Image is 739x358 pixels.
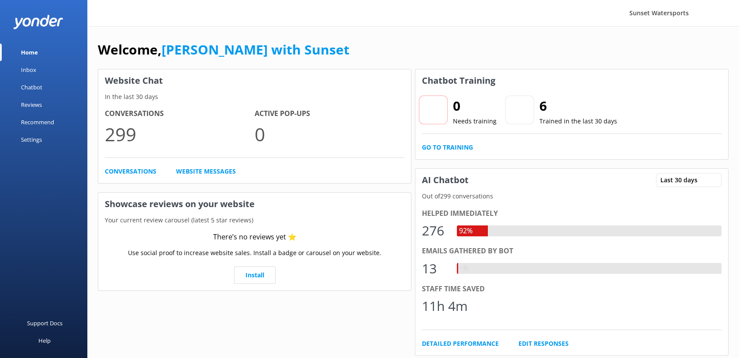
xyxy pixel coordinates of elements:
h4: Conversations [105,108,255,119]
h3: Chatbot Training [415,69,502,92]
img: yonder-white-logo.png [13,15,63,29]
p: In the last 30 days [98,92,411,102]
div: Home [21,44,38,61]
div: 276 [422,220,448,241]
div: Helped immediately [422,208,722,219]
a: Edit Responses [518,339,569,348]
div: Emails gathered by bot [422,245,722,257]
h3: Website Chat [98,69,411,92]
p: Needs training [453,116,497,126]
a: Website Messages [176,167,236,176]
p: 0 [255,119,404,149]
div: Recommend [21,113,54,131]
div: Support Docs [27,314,62,332]
a: Go to Training [422,143,473,152]
a: Conversations [105,167,156,176]
h2: 0 [453,95,497,116]
div: Chatbot [21,78,42,96]
h3: AI Chatbot [415,169,475,191]
p: Your current review carousel (latest 5 star reviews) [98,215,411,225]
a: Detailed Performance [422,339,499,348]
div: Settings [21,131,42,148]
div: Help [38,332,51,349]
div: Inbox [21,61,36,78]
h4: Active Pop-ups [255,108,404,119]
p: Trained in the last 30 days [539,116,617,126]
div: Staff time saved [422,283,722,295]
div: Reviews [21,96,42,113]
p: 299 [105,119,255,149]
span: Last 30 days [660,175,703,185]
a: [PERSON_NAME] with Sunset [162,41,349,58]
div: 92% [457,225,475,237]
h3: Showcase reviews on your website [98,193,411,215]
p: Out of 299 conversations [415,191,728,201]
div: 4% [457,263,471,274]
h1: Welcome, [98,39,349,60]
div: 11h 4m [422,296,468,317]
div: 13 [422,258,448,279]
div: There’s no reviews yet ⭐ [213,232,297,243]
h2: 6 [539,95,617,116]
a: Install [234,266,276,284]
p: Use social proof to increase website sales. Install a badge or carousel on your website. [128,248,381,258]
